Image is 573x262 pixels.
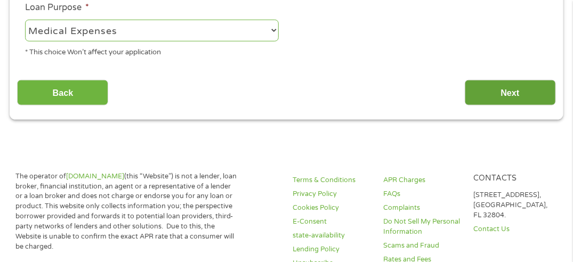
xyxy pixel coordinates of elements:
input: Back [17,80,108,106]
label: Loan Purpose [25,2,89,13]
a: Scams and Fraud [383,241,461,251]
a: Do Not Sell My Personal Information [383,217,461,237]
a: E-Consent [293,217,370,227]
a: Cookies Policy [293,203,370,213]
a: Privacy Policy [293,189,370,199]
p: [STREET_ADDRESS], [GEOGRAPHIC_DATA], FL 32804. [474,190,551,220]
div: * This choice Won’t affect your application [25,43,279,58]
a: [DOMAIN_NAME] [66,172,124,181]
input: Next [465,80,556,106]
h4: Contacts [474,174,551,184]
p: The operator of (this “Website”) is not a lender, loan broker, financial institution, an agent or... [15,171,239,252]
a: Terms & Conditions [293,175,370,185]
a: state-availability [293,231,370,241]
a: Contact Us [474,224,551,234]
a: Complaints [383,203,461,213]
a: FAQs [383,189,461,199]
a: Lending Policy [293,244,370,255]
a: APR Charges [383,175,461,185]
